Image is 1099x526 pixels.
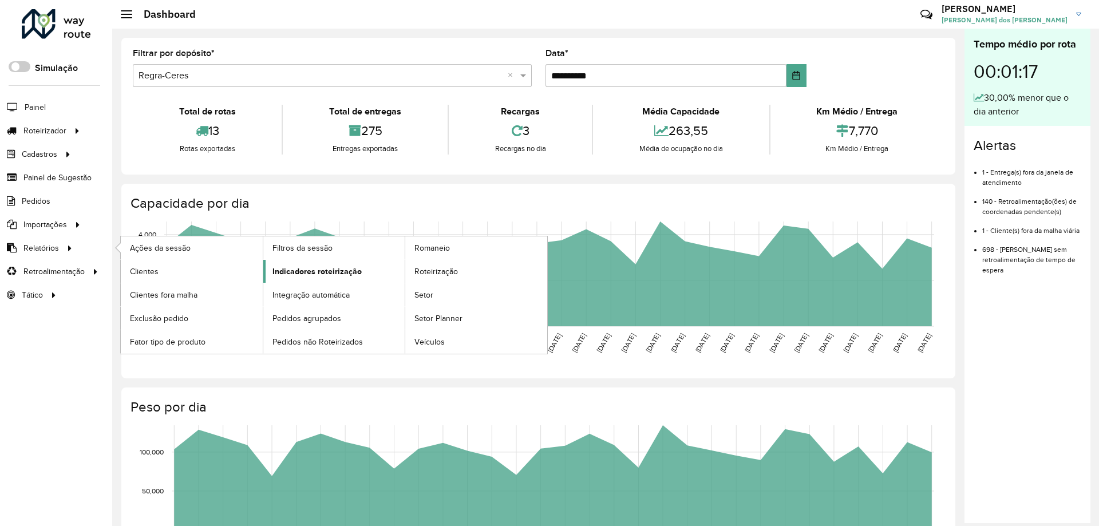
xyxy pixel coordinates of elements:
[272,289,350,301] span: Integração automática
[23,219,67,231] span: Importações
[596,118,766,143] div: 263,55
[263,236,405,259] a: Filtros da sessão
[121,260,263,283] a: Clientes
[669,332,686,354] text: [DATE]
[773,143,941,155] div: Km Médio / Entrega
[130,313,188,325] span: Exclusão pedido
[263,283,405,306] a: Integração automática
[645,332,661,354] text: [DATE]
[793,332,809,354] text: [DATE]
[694,332,710,354] text: [DATE]
[136,105,279,118] div: Total de rotas
[131,195,944,212] h4: Capacidade por dia
[22,148,57,160] span: Cadastros
[982,217,1081,236] li: 1 - Cliente(s) fora da malha viária
[130,336,205,348] span: Fator tipo de produto
[121,307,263,330] a: Exclusão pedido
[23,172,92,184] span: Painel de Sugestão
[914,2,939,27] a: Contato Rápido
[140,448,164,456] text: 100,000
[405,330,547,353] a: Veículos
[942,3,1068,14] h3: [PERSON_NAME]
[571,332,587,354] text: [DATE]
[773,105,941,118] div: Km Médio / Entrega
[23,125,66,137] span: Roteirizador
[22,289,43,301] span: Tático
[595,332,612,354] text: [DATE]
[982,188,1081,217] li: 140 - Retroalimentação(ões) de coordenadas pendente(s)
[773,118,941,143] div: 7,770
[272,313,341,325] span: Pedidos agrupados
[405,307,547,330] a: Setor Planner
[620,332,637,354] text: [DATE]
[405,260,547,283] a: Roteirização
[414,242,450,254] span: Romaneio
[452,105,589,118] div: Recargas
[891,332,908,354] text: [DATE]
[743,332,760,354] text: [DATE]
[130,289,197,301] span: Clientes fora malha
[982,236,1081,275] li: 698 - [PERSON_NAME] sem retroalimentação de tempo de espera
[414,289,433,301] span: Setor
[596,105,766,118] div: Média Capacidade
[974,91,1081,118] div: 30,00% menor que o dia anterior
[133,46,215,60] label: Filtrar por depósito
[405,236,547,259] a: Romaneio
[974,52,1081,91] div: 00:01:17
[596,143,766,155] div: Média de ocupação no dia
[121,330,263,353] a: Fator tipo de produto
[23,242,59,254] span: Relatórios
[786,64,807,87] button: Choose Date
[130,242,191,254] span: Ações da sessão
[452,143,589,155] div: Recargas no dia
[132,8,196,21] h2: Dashboard
[130,266,159,278] span: Clientes
[22,195,50,207] span: Pedidos
[414,336,445,348] span: Veículos
[23,266,85,278] span: Retroalimentação
[867,332,883,354] text: [DATE]
[545,46,568,60] label: Data
[546,332,563,354] text: [DATE]
[136,118,279,143] div: 13
[272,242,333,254] span: Filtros da sessão
[35,61,78,75] label: Simulação
[286,105,444,118] div: Total de entregas
[142,487,164,495] text: 50,000
[263,260,405,283] a: Indicadores roteirização
[286,118,444,143] div: 275
[942,15,1068,25] span: [PERSON_NAME] dos [PERSON_NAME]
[272,266,362,278] span: Indicadores roteirização
[974,37,1081,52] div: Tempo médio por rota
[136,143,279,155] div: Rotas exportadas
[131,399,944,416] h4: Peso por dia
[139,231,156,238] text: 4,000
[121,283,263,306] a: Clientes fora malha
[414,313,462,325] span: Setor Planner
[768,332,785,354] text: [DATE]
[508,69,517,82] span: Clear all
[263,330,405,353] a: Pedidos não Roteirizados
[121,236,263,259] a: Ações da sessão
[718,332,735,354] text: [DATE]
[452,118,589,143] div: 3
[974,137,1081,154] h4: Alertas
[263,307,405,330] a: Pedidos agrupados
[414,266,458,278] span: Roteirização
[817,332,834,354] text: [DATE]
[916,332,932,354] text: [DATE]
[25,101,46,113] span: Painel
[842,332,859,354] text: [DATE]
[286,143,444,155] div: Entregas exportadas
[272,336,363,348] span: Pedidos não Roteirizados
[405,283,547,306] a: Setor
[982,159,1081,188] li: 1 - Entrega(s) fora da janela de atendimento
